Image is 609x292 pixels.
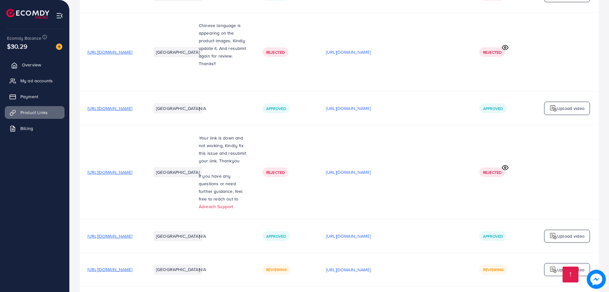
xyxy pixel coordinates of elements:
[326,105,371,112] p: [URL][DOMAIN_NAME]
[56,44,62,50] img: image
[5,90,65,103] a: Payment
[266,50,285,55] span: Rejected
[5,58,65,71] a: Overview
[87,105,132,112] span: [URL][DOMAIN_NAME]
[557,266,585,274] p: Upload video
[87,49,132,55] span: [URL][DOMAIN_NAME]
[154,167,202,177] li: [GEOGRAPHIC_DATA]
[7,35,41,41] span: Ecomdy Balance
[87,266,132,273] span: [URL][DOMAIN_NAME]
[266,234,286,239] span: Approved
[199,134,247,165] p: -Your link is down and not working, Kindly fix this issue and resubmit your link. Thankyou
[326,266,371,274] p: [URL][DOMAIN_NAME]
[199,105,206,112] span: N/A
[326,48,371,56] p: [URL][DOMAIN_NAME]
[266,106,286,111] span: Approved
[199,203,233,210] a: Adreach Support
[87,233,132,239] span: [URL][DOMAIN_NAME]
[557,105,585,112] p: Upload video
[20,109,48,116] span: Product Links
[22,62,41,68] span: Overview
[326,232,371,240] p: [URL][DOMAIN_NAME]
[154,47,202,57] li: [GEOGRAPHIC_DATA]
[557,232,585,240] p: Upload video
[199,22,247,60] p: Chinese language is appearing on the product images. Kindly update it. And resubmit again for rev...
[20,78,53,84] span: My ad accounts
[199,266,206,273] span: N/A
[5,106,65,119] a: Product Links
[154,264,202,275] li: [GEOGRAPHIC_DATA]
[550,105,557,112] img: logo
[20,93,38,100] span: Payment
[87,169,132,175] span: [URL][DOMAIN_NAME]
[5,122,65,135] a: Billing
[483,267,504,272] span: Reviewing
[6,9,49,19] img: logo
[483,106,503,111] span: Approved
[326,168,371,176] p: [URL][DOMAIN_NAME]
[483,50,502,55] span: Rejected
[199,173,243,202] span: If you have any questions or need further guidance, feel free to reach out to
[56,12,63,19] img: menu
[199,60,247,67] p: Thanks!!
[266,170,285,175] span: Rejected
[550,232,557,240] img: logo
[550,266,557,274] img: logo
[154,103,202,113] li: [GEOGRAPHIC_DATA]
[483,170,502,175] span: Rejected
[483,234,503,239] span: Approved
[266,267,287,272] span: Reviewing
[7,42,27,51] span: $30.29
[199,233,206,239] span: N/A
[587,270,605,288] img: image
[5,74,65,87] a: My ad accounts
[154,231,202,241] li: [GEOGRAPHIC_DATA]
[20,125,33,132] span: Billing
